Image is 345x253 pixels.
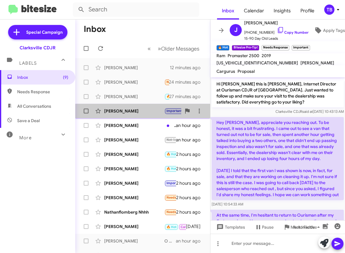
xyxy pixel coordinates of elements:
div: [PERSON_NAME] [104,137,164,143]
span: Apply Tags [323,25,345,36]
p: At the same time, I'm hesitant to return to Ourisman after my first experience. I hope you can un... [212,210,344,233]
div: O My. I'm sorry to hear that. [164,238,176,244]
div: 2 hours ago [176,180,205,186]
div: Oh, I was actually looking for new cars or, at most, a 2024 with relatively low mileage. I'm look... [164,122,176,128]
div: 2 hours ago [176,151,205,157]
div: [PERSON_NAME] [104,151,164,157]
div: 2 hours ago [176,195,205,201]
div: 24 minutes ago [169,79,205,85]
small: Important [292,45,310,51]
span: Ram [216,53,225,58]
span: Templates [215,222,245,233]
div: [PERSON_NAME] [104,224,164,230]
span: [US_VEHICLE_IDENTIFICATION_NUMBER] [216,60,298,66]
span: Call Them [181,225,196,229]
span: 🔥 Hot [166,152,177,156]
span: Needs Response [17,89,68,95]
div: I'm looking for something else [164,65,170,71]
div: Nathanflomberg Nhhh [104,209,164,215]
div: [PERSON_NAME] [104,238,164,244]
div: [PERSON_NAME] [104,79,164,85]
div: 2 hours ago [176,209,205,215]
span: More [19,135,32,140]
span: Older Messages [161,45,199,52]
div: [PERSON_NAME] [104,195,164,201]
button: Previous [144,42,154,55]
div: I have not maybe sometime in late September [164,151,176,158]
span: [PERSON_NAME] [244,19,309,26]
div: WP0AA2A78EL0150503 [164,223,186,230]
span: 🔥 Hot [166,225,177,229]
span: Pause [262,222,274,233]
div: I never did, is it still available? [164,93,169,100]
span: Important [166,109,182,113]
span: 15-90 Day Old Leads [244,35,309,42]
span: Important [166,181,182,185]
span: Special Campaign [26,29,63,35]
div: 12 minutes ago [170,65,205,71]
p: Hey [PERSON_NAME], appreciate you reaching out. To be honest, it was a bit frustrating. I came ou... [212,117,344,200]
div: 2 hours ago [176,166,205,172]
span: Needs Response [166,196,192,199]
div: TB [324,5,334,15]
span: Inbox [17,74,68,80]
div: [PERSON_NAME] [104,122,164,128]
div: Thank you [164,136,176,143]
button: Auto Fields [288,222,327,233]
a: Profile [296,2,319,20]
button: Mark Inactive [278,222,322,233]
span: J [234,25,238,35]
a: Special Campaign [8,25,67,39]
div: [PERSON_NAME] [104,94,164,100]
span: Save a Deal [17,118,40,124]
div: [PERSON_NAME] [104,108,164,114]
span: All Conversations [17,103,51,109]
button: Pause [250,222,278,233]
small: Needs Response [262,45,289,51]
span: 🔥 Hot [166,94,177,98]
a: Copy Number [277,30,309,35]
span: [DATE] 10:54:33 AM [212,202,243,206]
span: Needs Response [166,80,192,84]
nav: Page navigation example [144,42,203,55]
div: [PERSON_NAME] [104,180,164,186]
small: Bitesize Pro-Tip! [232,45,259,51]
span: Not-Interested [166,138,190,142]
span: » [158,45,161,52]
input: Search [73,2,199,17]
button: Next [154,42,203,55]
span: Labels [19,60,37,66]
span: 2019 [262,53,271,58]
span: Promaster 2500 [228,53,259,58]
span: (9) [63,74,68,80]
div: [PERSON_NAME] [104,166,164,172]
span: « [148,45,151,52]
div: [PERSON_NAME] [104,65,164,71]
div: an hour ago [176,122,205,128]
span: Needs Response [166,210,192,214]
div: [DATE] [186,224,205,230]
div: an hour ago [176,137,205,143]
div: No, I don't think you can get the price down low enough. [164,79,169,85]
span: 🔥 Hot [166,167,177,171]
div: 27 minutes ago [169,94,205,100]
a: Calendar [239,2,269,20]
a: Inbox [217,2,239,20]
p: Hi [PERSON_NAME] this is [PERSON_NAME], Internet Director at Ourisman CDJR of [GEOGRAPHIC_DATA]. ... [212,79,344,107]
div: Going to wait to see what Sept deals are [164,165,176,172]
a: Insights [269,2,296,20]
div: Looming for 4Runner pro [164,208,176,215]
span: Auto Fields [293,222,322,233]
span: [PHONE_NUMBER] [244,26,309,35]
div: No - i returned [PERSON_NAME]'s call and asked for the current best offer price - got no response [164,180,176,187]
span: said at [302,109,313,114]
div: No I did not [164,194,176,201]
div: Look at the vehicle at my house [164,107,181,114]
button: Templates [210,222,250,233]
span: Proposal [238,69,255,74]
button: TB [319,5,338,15]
